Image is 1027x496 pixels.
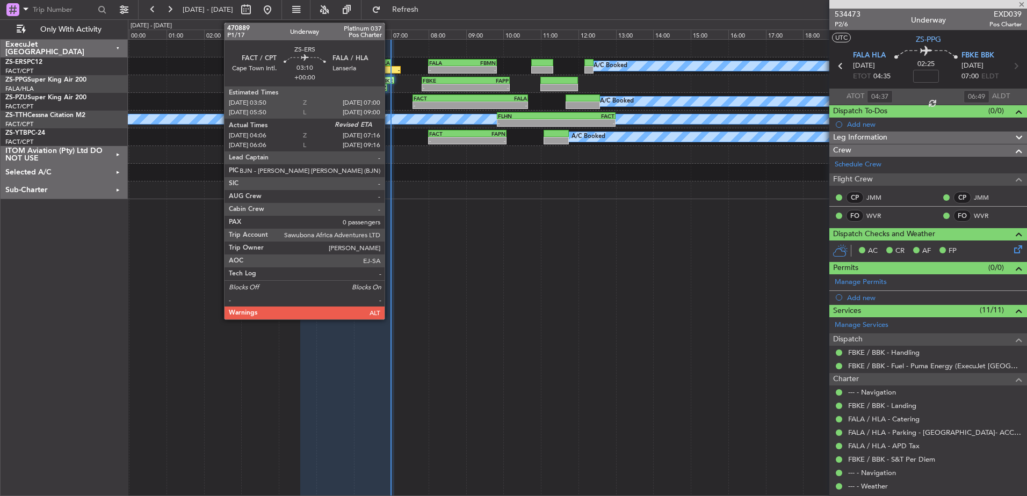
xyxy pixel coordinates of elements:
[503,30,541,39] div: 10:00
[848,428,1022,437] a: FALA / HLA - Parking - [GEOGRAPHIC_DATA]- ACC # 1800
[980,304,1004,316] span: (11/11)
[498,113,556,119] div: FLHN
[131,21,172,31] div: [DATE] - [DATE]
[833,144,851,157] span: Crew
[848,414,920,424] a: FALA / HLA - Catering
[974,193,998,202] a: JMM
[429,137,467,144] div: -
[429,60,462,66] div: FALA
[316,30,354,39] div: 05:00
[5,59,42,65] a: ZS-ERSPC12
[989,20,1022,29] span: Pos Charter
[594,58,627,74] div: A/C Booked
[989,9,1022,20] span: EXD039
[167,30,204,39] div: 01:00
[5,120,33,128] a: FACT/CPT
[467,130,505,137] div: FAPN
[578,30,616,39] div: 12:00
[848,348,920,357] a: FBKE / BBK - Handling
[833,305,861,317] span: Services
[367,1,431,18] button: Refresh
[423,84,466,91] div: -
[5,85,34,93] a: FALA/HLA
[833,333,863,346] span: Dispatch
[471,102,527,108] div: -
[391,30,429,39] div: 07:00
[344,84,386,91] div: 06:54 Z
[917,59,935,70] span: 02:25
[866,193,891,202] a: JMM
[848,441,920,450] a: FALA / HLA - APD Tax
[283,67,342,73] div: 04:06 Z
[853,71,871,82] span: ETOT
[466,77,509,84] div: FAPP
[5,103,33,111] a: FACT/CPT
[383,6,428,13] span: Refresh
[961,50,994,61] span: FBKE BBK
[616,30,654,39] div: 13:00
[129,30,167,39] div: 00:00
[949,246,957,257] span: FP
[866,211,891,221] a: WVR
[895,246,905,257] span: CR
[572,129,605,145] div: A/C Booked
[600,93,634,110] div: A/C Booked
[953,210,971,222] div: FO
[466,84,509,91] div: -
[556,120,614,126] div: -
[653,30,691,39] div: 14:00
[873,71,891,82] span: 04:35
[728,30,766,39] div: 16:00
[922,246,931,257] span: AF
[498,120,556,126] div: -
[833,132,887,144] span: Leg Information
[832,33,851,42] button: UTC
[5,130,45,136] a: ZS-YTBPC-24
[471,95,527,101] div: FALA
[911,14,946,26] div: Underway
[848,388,896,397] a: --- - Navigation
[847,120,1022,129] div: Add new
[848,361,1022,370] a: FBKE / BBK - Fuel - Puma Energy (ExecuJet [GEOGRAPHIC_DATA] Account)
[992,91,1010,102] span: ALDT
[414,102,471,108] div: -
[846,192,864,203] div: CP
[988,105,1004,116] span: (0/0)
[347,77,393,84] div: FBKE
[5,130,27,136] span: ZS-YTB
[766,30,804,39] div: 17:00
[953,192,971,203] div: CP
[423,77,466,84] div: FBKE
[28,26,113,33] span: Only With Activity
[803,30,841,39] div: 18:00
[835,20,860,29] span: P2/6
[342,67,400,73] div: -
[853,61,875,71] span: [DATE]
[847,293,1022,302] div: Add new
[429,30,466,39] div: 08:00
[5,59,27,65] span: ZS-ERS
[835,9,860,20] span: 534473
[429,67,462,73] div: -
[833,105,887,118] span: Dispatch To-Dos
[981,71,999,82] span: ELDT
[462,67,496,73] div: -
[835,277,887,288] a: Manage Permits
[853,50,886,61] span: FALA HLA
[204,30,242,39] div: 02:00
[541,30,578,39] div: 11:00
[833,373,859,385] span: Charter
[868,246,878,257] span: AC
[183,5,233,14] span: [DATE] - [DATE]
[5,138,33,146] a: FACT/CPT
[848,401,916,410] a: FBKE / BBK - Landing
[916,34,941,45] span: ZS-PPG
[835,320,888,331] a: Manage Services
[5,77,86,83] a: ZS-PPGSuper King Air 200
[833,262,858,274] span: Permits
[988,262,1004,273] span: (0/0)
[961,71,979,82] span: 07:00
[848,455,935,464] a: FBKE / BBK - S&T Per Diem
[5,94,86,101] a: ZS-PZUSuper King Air 200
[467,137,505,144] div: -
